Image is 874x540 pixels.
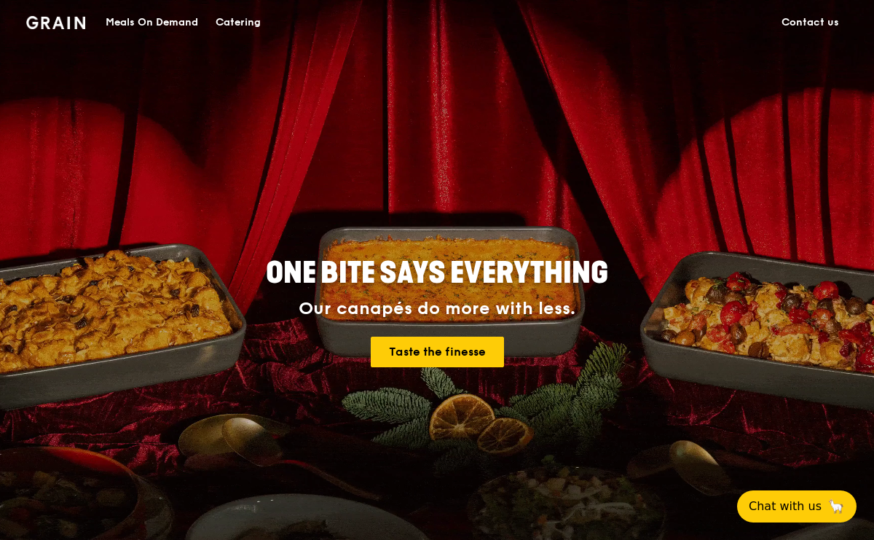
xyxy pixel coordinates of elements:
[773,1,848,44] a: Contact us
[175,299,699,319] div: Our canapés do more with less.
[207,1,269,44] a: Catering
[749,498,822,515] span: Chat with us
[216,1,261,44] div: Catering
[827,498,845,515] span: 🦙
[266,256,608,291] span: ONE BITE SAYS EVERYTHING
[106,1,198,44] div: Meals On Demand
[371,337,504,367] a: Taste the finesse
[737,490,857,523] button: Chat with us🦙
[26,16,85,29] img: Grain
